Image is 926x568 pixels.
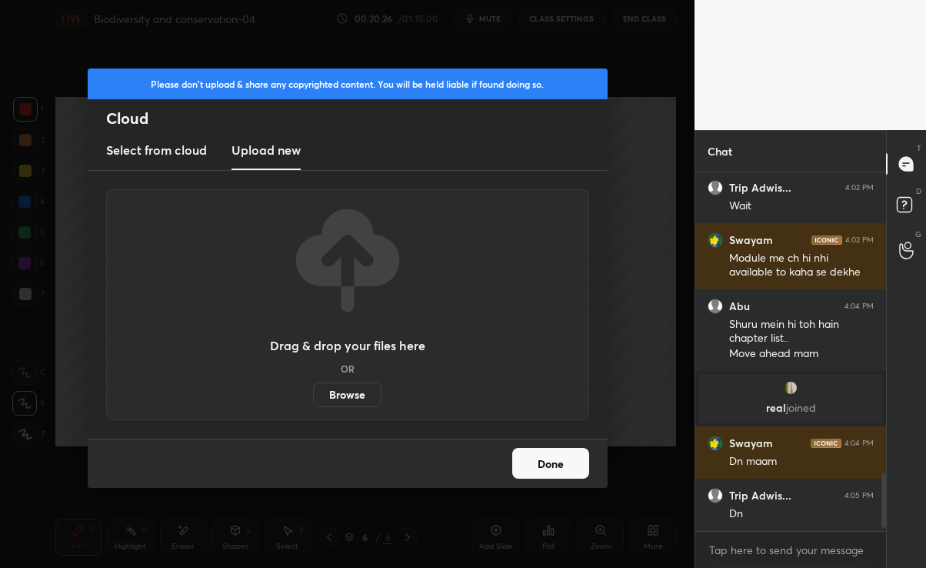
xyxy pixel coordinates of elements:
button: Done [512,448,589,479]
div: Shuru mein hi toh hain chapter list.. [729,317,874,346]
img: default.png [708,488,723,503]
p: G [915,229,921,240]
h6: Trip Adwis... [729,181,791,195]
h3: Upload new [231,141,301,159]
h6: Abu [729,299,750,313]
div: 4:05 PM [844,491,874,500]
p: D [916,185,921,197]
img: iconic-dark.1390631f.png [811,236,842,245]
div: Module me ch hi nhi available to kaha se dekhe [729,251,874,280]
p: T [917,142,921,154]
img: 9802b4cbdbab4d4381d2480607a75a70.jpg [708,436,723,451]
h3: Drag & drop your files here [270,339,425,352]
div: grid [695,172,886,531]
div: Dn [729,506,874,522]
h6: Swayam [729,436,773,450]
div: 4:04 PM [844,439,874,448]
img: default.png [708,299,723,314]
h2: Cloud [106,109,608,129]
h3: Select from cloud [106,141,207,159]
img: 9802b4cbdbab4d4381d2480607a75a70.jpg [708,232,723,248]
p: Chat [695,131,744,172]
div: Wait [729,199,874,214]
img: 47bb1460bf3c4c32afabdab79139c7fc.jpg [783,380,798,396]
img: iconic-dark.1390631f.png [811,439,841,448]
img: default.png [708,180,723,195]
div: 4:02 PM [845,183,874,192]
h6: Swayam [729,233,773,247]
h6: Trip Adwis... [729,489,791,503]
div: 4:04 PM [844,302,874,311]
p: real [708,402,873,414]
span: joined [786,400,816,415]
div: Move ahead mam [729,346,874,362]
div: Please don't upload & share any copyrighted content. You will be held liable if found doing so. [88,68,608,99]
div: Dn maam [729,454,874,469]
div: 4:02 PM [845,236,874,245]
h5: OR [341,364,355,373]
